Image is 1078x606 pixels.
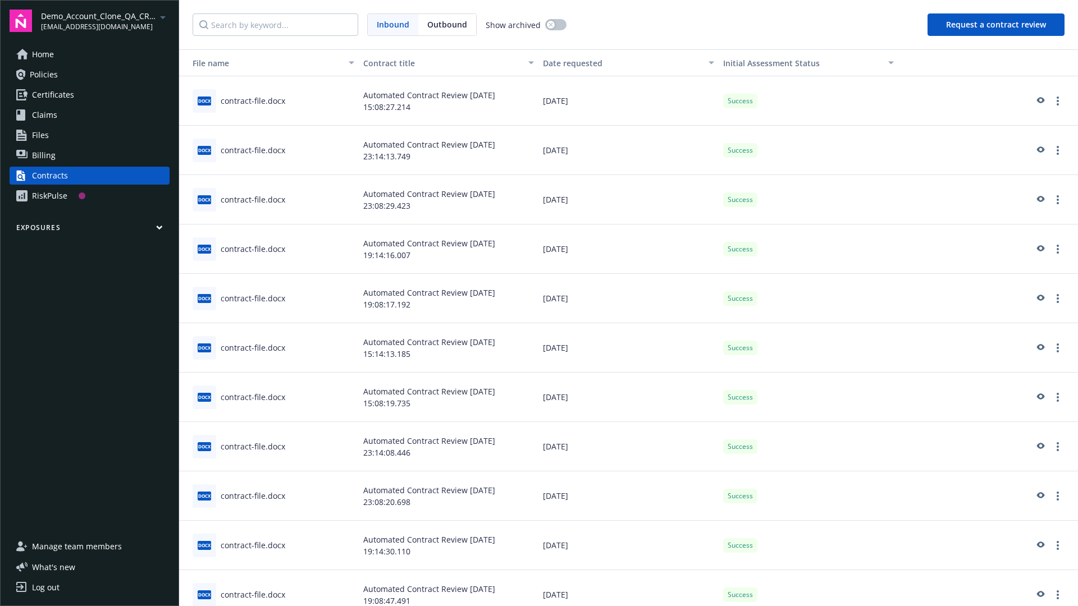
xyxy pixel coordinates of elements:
[198,146,211,154] span: docx
[723,57,881,69] div: Toggle SortBy
[359,49,538,76] button: Contract title
[728,590,753,600] span: Success
[723,58,820,68] span: Initial Assessment Status
[728,244,753,254] span: Success
[359,323,538,373] div: Automated Contract Review [DATE] 15:14:13.185
[221,391,285,403] div: contract-file.docx
[1051,539,1065,552] a: more
[156,10,170,24] a: arrowDropDown
[1033,341,1047,355] a: preview
[10,187,170,205] a: RiskPulse
[728,145,753,155] span: Success
[728,96,753,106] span: Success
[1051,193,1065,206] a: more
[198,245,211,253] span: docx
[1051,440,1065,453] a: more
[32,167,68,185] div: Contracts
[1033,292,1047,305] a: preview
[221,144,285,156] div: contract-file.docx
[32,561,75,573] span: What ' s new
[41,10,156,22] span: Demo_Account_Clone_QA_CR_Tests_Prospect
[221,342,285,353] div: contract-file.docx
[538,521,718,570] div: [DATE]
[10,86,170,104] a: Certificates
[10,561,93,573] button: What's new
[359,471,538,521] div: Automated Contract Review [DATE] 23:08:20.698
[538,224,718,274] div: [DATE]
[1051,588,1065,602] a: more
[32,86,74,104] span: Certificates
[1033,539,1047,552] a: preview
[359,76,538,126] div: Automated Contract Review [DATE] 15:08:27.214
[377,19,409,30] span: Inbound
[184,57,342,69] div: File name
[10,538,170,555] a: Manage team members
[368,14,418,35] span: Inbound
[10,66,170,84] a: Policies
[538,323,718,373] div: [DATE]
[363,57,522,69] div: Contract title
[1033,588,1047,602] a: preview
[198,442,211,451] span: docx
[221,589,285,600] div: contract-file.docx
[30,66,58,84] span: Policies
[198,294,211,302] span: docx
[1051,341,1065,355] a: more
[728,442,753,452] span: Success
[538,274,718,323] div: [DATE]
[221,194,285,205] div: contract-file.docx
[1033,144,1047,157] a: preview
[1051,144,1065,157] a: more
[418,14,476,35] span: Outbound
[221,243,285,255] div: contract-file.docx
[359,521,538,570] div: Automated Contract Review [DATE] 19:14:30.110
[538,76,718,126] div: [DATE]
[32,126,49,144] span: Files
[728,195,753,205] span: Success
[359,175,538,224] div: Automated Contract Review [DATE] 23:08:29.423
[538,126,718,175] div: [DATE]
[10,10,32,32] img: navigator-logo.svg
[1051,94,1065,108] a: more
[359,224,538,274] div: Automated Contract Review [DATE] 19:14:16.007
[184,57,342,69] div: Toggle SortBy
[221,490,285,502] div: contract-file.docx
[198,195,211,204] span: docx
[198,97,211,105] span: docx
[1033,193,1047,206] a: preview
[359,422,538,471] div: Automated Contract Review [DATE] 23:14:08.446
[538,422,718,471] div: [DATE]
[728,491,753,501] span: Success
[1033,391,1047,404] a: preview
[538,471,718,521] div: [DATE]
[1033,242,1047,256] a: preview
[538,175,718,224] div: [DATE]
[928,13,1065,36] button: Request a contract review
[359,126,538,175] div: Automated Contract Review [DATE] 23:14:13.749
[1033,94,1047,108] a: preview
[32,538,122,555] span: Manage team members
[728,392,753,402] span: Success
[10,45,170,63] a: Home
[198,393,211,401] span: docx
[221,95,285,107] div: contract-file.docx
[10,106,170,124] a: Claims
[32,45,54,63] span: Home
[1051,489,1065,503] a: more
[198,492,211,500] span: docx
[1033,489,1047,503] a: preview
[486,19,541,31] span: Show archived
[728,343,753,353] span: Success
[198,541,211,549] span: docx
[359,373,538,422] div: Automated Contract Review [DATE] 15:08:19.735
[1033,440,1047,453] a: preview
[32,579,60,596] div: Log out
[427,19,467,30] span: Outbound
[221,440,285,452] div: contract-file.docx
[41,22,156,32] span: [EMAIL_ADDRESS][DOMAIN_NAME]
[1051,391,1065,404] a: more
[359,274,538,323] div: Automated Contract Review [DATE] 19:08:17.192
[10,223,170,237] button: Exposures
[221,539,285,551] div: contract-file.docx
